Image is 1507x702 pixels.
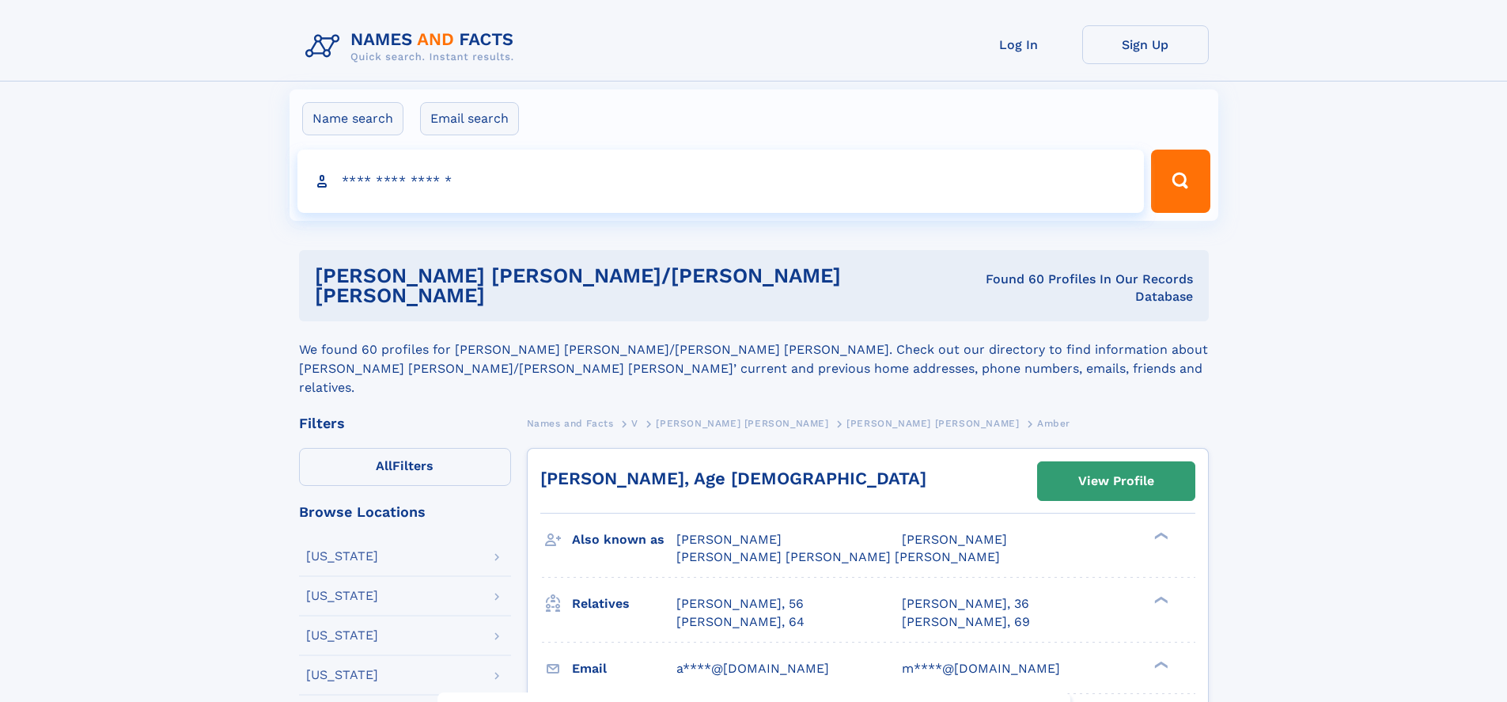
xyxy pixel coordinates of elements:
span: V [631,418,638,429]
label: Filters [299,448,511,486]
div: View Profile [1078,463,1154,499]
a: Sign Up [1082,25,1209,64]
label: Email search [420,102,519,135]
label: Name search [302,102,403,135]
span: [PERSON_NAME] [PERSON_NAME] [846,418,1019,429]
h3: Also known as [572,526,676,553]
div: [US_STATE] [306,550,378,563]
input: search input [297,150,1145,213]
a: [PERSON_NAME], 69 [902,613,1030,631]
span: Amber [1037,418,1070,429]
span: [PERSON_NAME] [902,532,1007,547]
button: Search Button [1151,150,1210,213]
a: View Profile [1038,462,1195,500]
span: [PERSON_NAME] [PERSON_NAME] [PERSON_NAME] [676,549,1000,564]
div: [US_STATE] [306,590,378,602]
a: [PERSON_NAME], 36 [902,595,1029,613]
div: Filters [299,416,511,431]
div: [US_STATE] [306,629,378,642]
h1: [PERSON_NAME] [PERSON_NAME]/[PERSON_NAME] [PERSON_NAME] [315,266,950,305]
span: All [376,458,392,473]
a: Log In [956,25,1082,64]
span: [PERSON_NAME] [PERSON_NAME] [656,418,828,429]
div: ❯ [1150,659,1169,670]
div: We found 60 profiles for [PERSON_NAME] [PERSON_NAME]/[PERSON_NAME] [PERSON_NAME]. Check out our d... [299,321,1209,397]
h3: Email [572,655,676,682]
span: [PERSON_NAME] [676,532,782,547]
a: [PERSON_NAME], Age [DEMOGRAPHIC_DATA] [540,469,926,488]
a: V [631,413,638,433]
div: Found 60 Profiles In Our Records Database [949,271,1192,305]
a: [PERSON_NAME], 64 [676,613,805,631]
a: [PERSON_NAME], 56 [676,595,804,613]
a: Names and Facts [527,413,614,433]
div: Browse Locations [299,505,511,519]
div: ❯ [1150,531,1169,541]
div: [US_STATE] [306,669,378,681]
div: ❯ [1150,595,1169,605]
a: [PERSON_NAME] [PERSON_NAME] [656,413,828,433]
a: [PERSON_NAME] [PERSON_NAME] [846,413,1019,433]
img: Logo Names and Facts [299,25,527,68]
h3: Relatives [572,590,676,617]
